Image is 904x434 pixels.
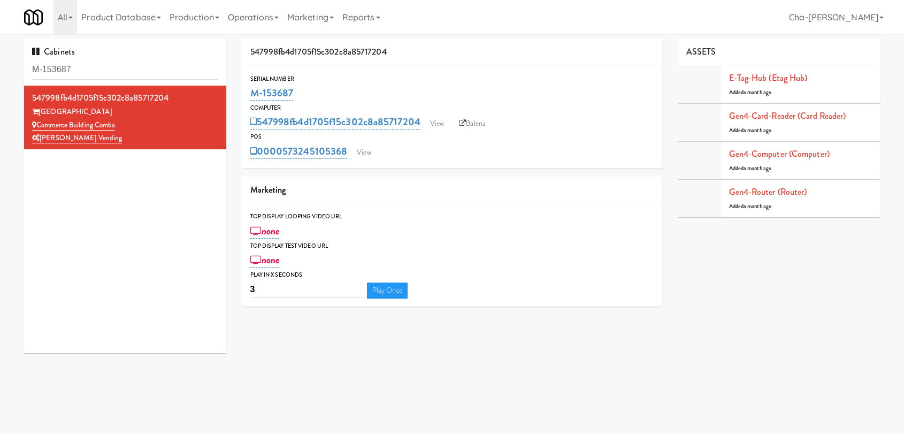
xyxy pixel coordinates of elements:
[250,224,280,239] a: none
[729,148,830,160] a: Gen4-computer (Computer)
[250,86,294,101] a: M-153687
[425,116,449,132] a: View
[744,88,771,96] span: a month ago
[729,202,772,210] span: Added
[729,72,808,84] a: E-tag-hub (Etag Hub)
[250,184,286,196] span: Marketing
[729,164,772,172] span: Added
[729,126,772,134] span: Added
[250,103,654,113] div: Computer
[351,144,376,161] a: View
[32,105,218,119] div: [GEOGRAPHIC_DATA]
[250,74,654,85] div: Serial Number
[744,164,771,172] span: a month ago
[367,283,408,299] a: Play Once
[250,115,420,130] a: 547998fb4d1705f15c302c8a85717204
[24,8,43,27] img: Micromart
[32,60,218,80] input: Search cabinets
[729,110,846,122] a: Gen4-card-reader (Card Reader)
[250,211,654,222] div: Top Display Looping Video Url
[242,39,662,66] div: 547998fb4d1705f15c302c8a85717204
[250,144,348,159] a: 0000573245105368
[686,45,716,58] span: ASSETS
[32,120,115,131] a: Commerce Building Combo
[744,202,771,210] span: a month ago
[250,270,654,280] div: Play in X seconds
[32,133,122,143] a: [PERSON_NAME] Vending
[250,253,280,268] a: none
[250,132,654,142] div: POS
[454,116,491,132] a: Balena
[32,90,218,106] div: 547998fb4d1705f15c302c8a85717204
[24,86,226,149] li: 547998fb4d1705f15c302c8a85717204[GEOGRAPHIC_DATA] Commerce Building Combo[PERSON_NAME] Vending
[744,126,771,134] span: a month ago
[729,186,807,198] a: Gen4-router (Router)
[32,45,75,58] span: Cabinets
[250,241,654,252] div: Top Display Test Video Url
[729,88,772,96] span: Added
